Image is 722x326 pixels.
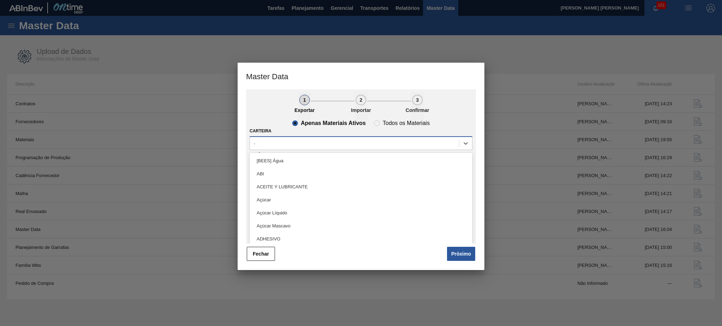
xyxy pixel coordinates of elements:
[250,128,271,133] label: Carteira
[400,107,435,113] p: Confirmar
[298,92,311,120] button: 1Exportar
[250,206,472,219] div: Açúcar Líquido
[287,107,322,113] p: Exportar
[343,107,379,113] p: Importar
[250,193,472,206] div: Açúcar
[250,232,472,245] div: ADHESIVO
[250,219,472,232] div: Açúcar Mascavo
[356,95,366,105] div: 2
[250,152,291,157] label: Família Rotulada
[447,247,475,261] button: Próximo
[412,95,423,105] div: 3
[355,92,367,120] button: 2Importar
[250,180,472,193] div: ACEITE Y LUBRICANTE
[292,120,366,126] clb-radio-button: Apenas Materiais Ativos
[411,92,424,120] button: 3Confirmar
[374,120,429,126] clb-radio-button: Todos os Materiais
[253,140,255,146] div: -
[238,63,484,89] h3: Master Data
[247,247,275,261] button: Fechar
[250,154,472,167] div: [BEES] Água
[250,167,472,180] div: ABI
[299,95,310,105] div: 1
